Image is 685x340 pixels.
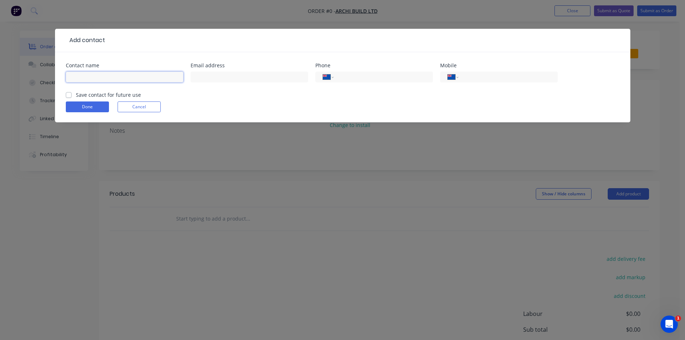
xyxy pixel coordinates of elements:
[118,101,161,112] button: Cancel
[66,101,109,112] button: Done
[315,63,433,68] div: Phone
[66,63,183,68] div: Contact name
[191,63,308,68] div: Email address
[440,63,558,68] div: Mobile
[661,316,678,333] iframe: Intercom live chat
[66,36,105,45] div: Add contact
[675,316,681,321] span: 1
[76,91,141,99] label: Save contact for future use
